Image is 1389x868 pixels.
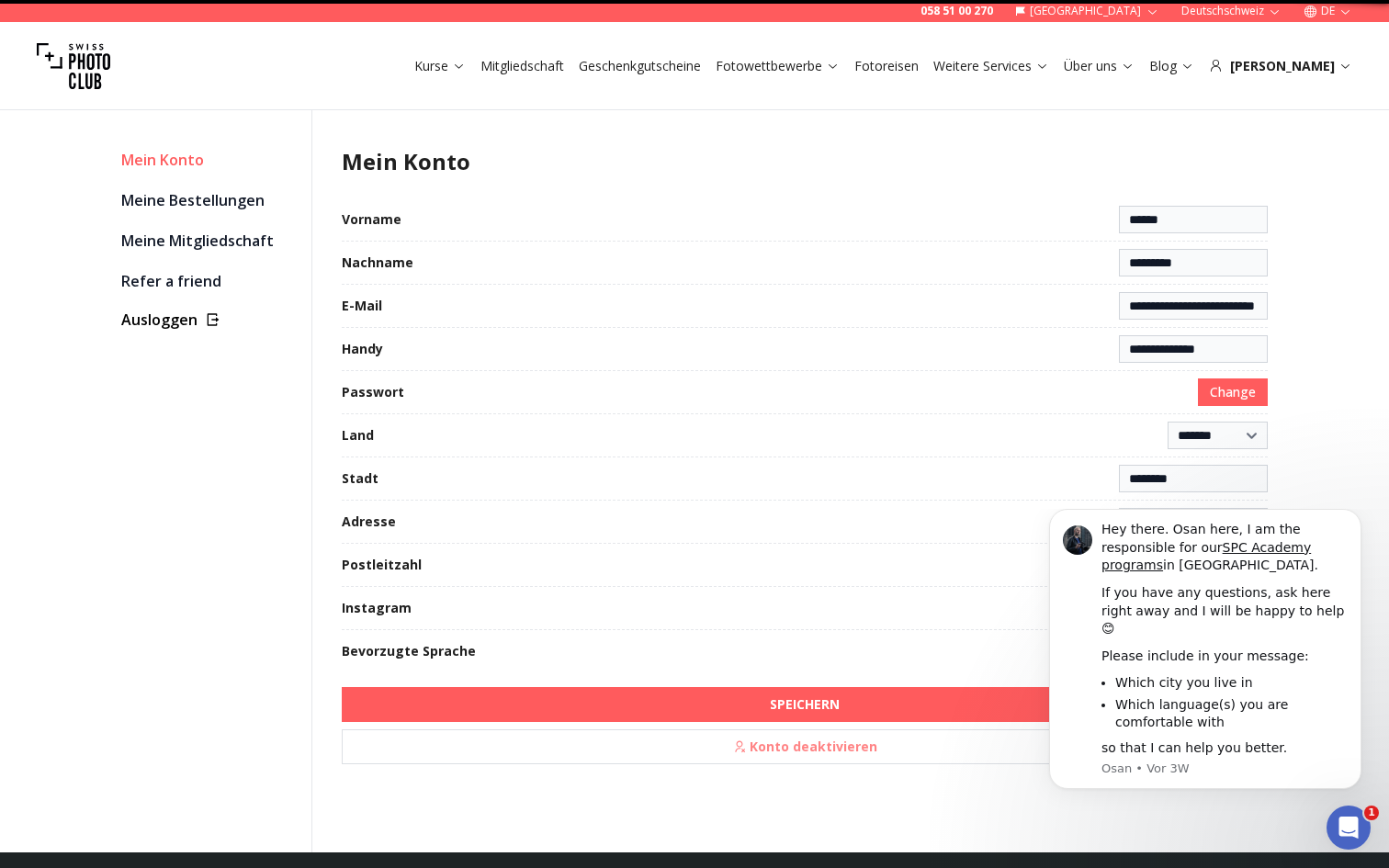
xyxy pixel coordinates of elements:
[722,732,888,761] span: Konto deaktivieren
[121,268,297,294] a: Refer a friend
[121,187,297,213] a: Meine Bestellungen
[1064,57,1135,75] a: Über uns
[342,210,401,229] label: Vorname
[342,729,1268,764] button: Konto deaktivieren
[480,57,564,75] a: Mitgliedschaft
[342,599,412,617] label: Instagram
[1056,53,1142,79] button: Über uns
[407,53,473,79] button: Kurse
[473,53,571,79] button: Mitgliedschaft
[414,57,466,75] a: Kurse
[920,4,993,18] a: 058 51 00 270
[342,383,404,401] label: Passwort
[342,642,476,660] label: Bevorzugte Sprache
[121,228,297,254] a: Meine Mitgliedschaft
[847,53,926,79] button: Fotoreisen
[1364,806,1379,820] span: 1
[342,513,396,531] label: Adresse
[1149,57,1194,75] a: Blog
[571,53,708,79] button: Geschenkgutscheine
[121,309,297,331] button: Ausloggen
[342,340,383,358] label: Handy
[1142,53,1202,79] button: Blog
[933,57,1049,75] a: Weitere Services
[770,695,840,714] b: SPEICHERN
[342,556,422,574] label: Postleitzahl
[1198,378,1268,406] button: Change
[342,426,374,445] label: Land
[1327,806,1371,850] iframe: Intercom live chat
[342,254,413,272] label: Nachname
[342,147,1268,176] h1: Mein Konto
[342,297,382,315] label: E-Mail
[926,53,1056,79] button: Weitere Services
[121,147,297,173] div: Mein Konto
[1210,383,1256,401] span: Change
[37,29,110,103] img: Swiss photo club
[708,53,847,79] button: Fotowettbewerbe
[854,57,919,75] a: Fotoreisen
[579,57,701,75] a: Geschenkgutscheine
[342,469,378,488] label: Stadt
[716,57,840,75] a: Fotowettbewerbe
[342,687,1268,722] button: SPEICHERN
[1209,57,1352,75] div: [PERSON_NAME]
[1022,509,1389,859] iframe: Intercom notifications Nachricht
